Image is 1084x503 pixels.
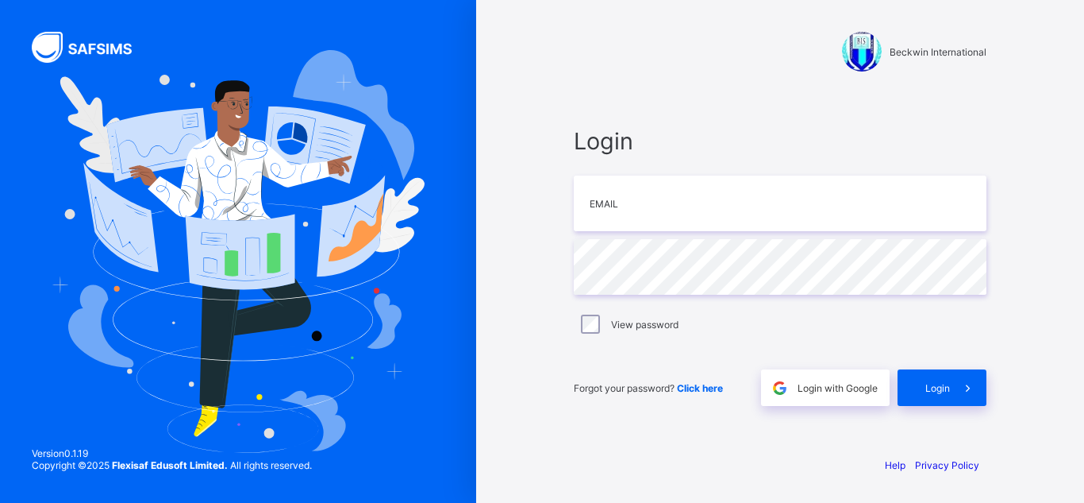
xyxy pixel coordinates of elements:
span: Copyright © 2025 All rights reserved. [32,459,312,471]
span: Beckwin International [890,46,986,58]
span: Login with Google [798,382,878,394]
label: View password [611,319,678,331]
img: google.396cfc9801f0270233282035f929180a.svg [771,379,789,397]
a: Privacy Policy [915,459,979,471]
span: Login [574,127,986,155]
img: SAFSIMS Logo [32,32,151,63]
strong: Flexisaf Edusoft Limited. [112,459,228,471]
span: Login [925,382,950,394]
span: Version 0.1.19 [32,447,312,459]
span: Forgot your password? [574,382,723,394]
a: Help [885,459,905,471]
img: Hero Image [52,50,425,452]
a: Click here [677,382,723,394]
